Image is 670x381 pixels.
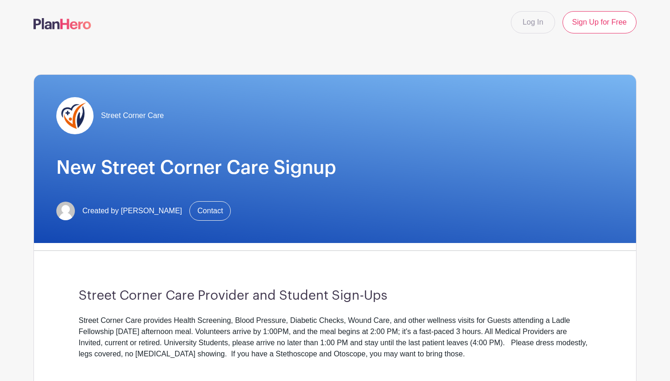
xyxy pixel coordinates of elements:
[82,205,182,217] span: Created by [PERSON_NAME]
[189,201,231,221] a: Contact
[33,18,91,29] img: logo-507f7623f17ff9eddc593b1ce0a138ce2505c220e1c5a4e2b4648c50719b7d32.svg
[101,110,164,121] span: Street Corner Care
[563,11,636,33] a: Sign Up for Free
[56,202,75,220] img: default-ce2991bfa6775e67f084385cd625a349d9dcbb7a52a09fb2fda1e96e2d18dcdb.png
[79,288,591,304] h3: Street Corner Care Provider and Student Sign-Ups
[56,157,614,179] h1: New Street Corner Care Signup
[56,97,94,134] img: SCC%20PlanHero.png
[511,11,555,33] a: Log In
[79,315,591,360] div: Street Corner Care provides Health Screening, Blood Pressure, Diabetic Checks, Wound Care, and ot...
